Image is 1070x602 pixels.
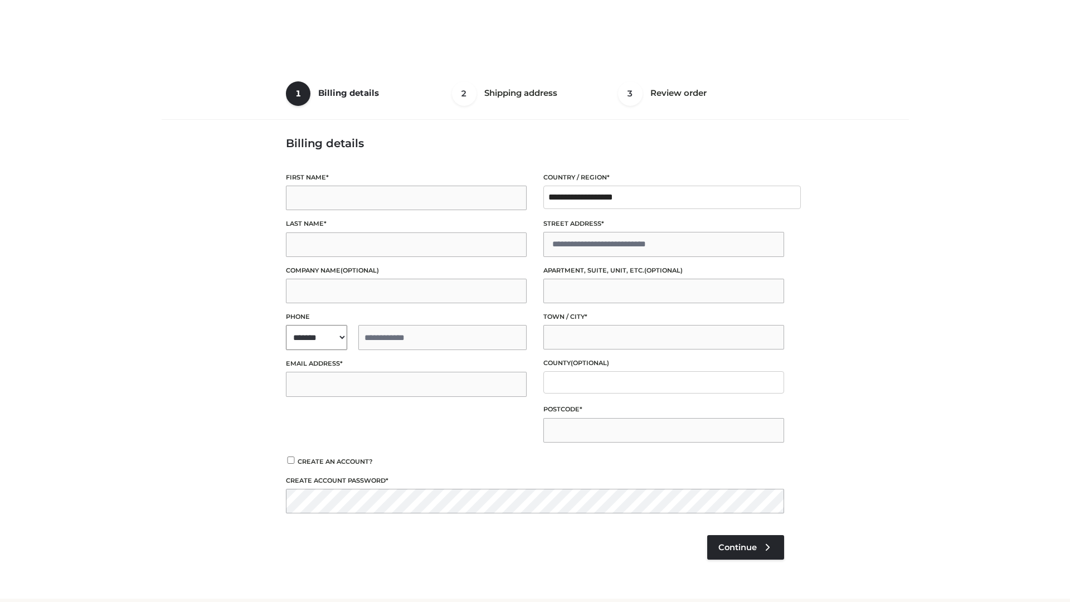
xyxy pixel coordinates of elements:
span: 1 [286,81,310,106]
label: Apartment, suite, unit, etc. [543,265,784,276]
span: Billing details [318,88,379,98]
label: Phone [286,312,527,322]
label: County [543,358,784,368]
label: Town / City [543,312,784,322]
span: Continue [718,542,757,552]
span: Shipping address [484,88,557,98]
span: Create an account? [298,458,373,465]
span: (optional) [644,266,683,274]
input: Create an account? [286,457,296,464]
span: (optional) [341,266,379,274]
label: Street address [543,219,784,229]
label: Company name [286,265,527,276]
a: Continue [707,535,784,560]
label: Last name [286,219,527,229]
label: Country / Region [543,172,784,183]
label: Create account password [286,475,784,486]
span: Review order [650,88,707,98]
label: Email address [286,358,527,369]
span: 3 [618,81,643,106]
label: Postcode [543,404,784,415]
h3: Billing details [286,137,784,150]
span: (optional) [571,359,609,367]
label: First name [286,172,527,183]
span: 2 [452,81,476,106]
